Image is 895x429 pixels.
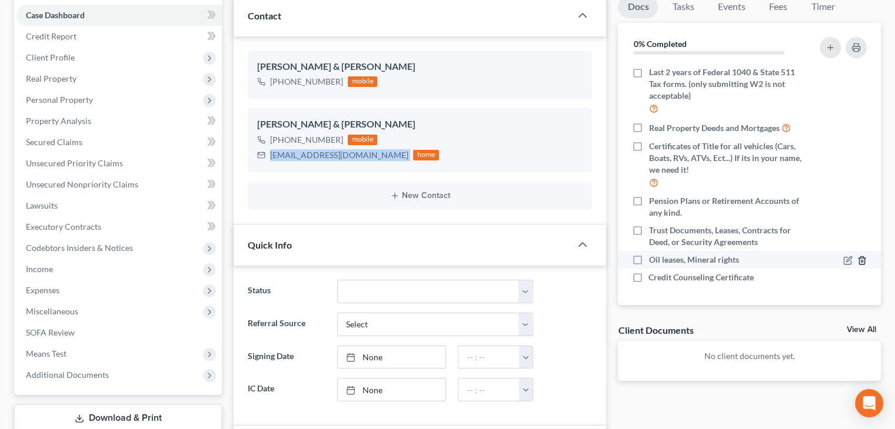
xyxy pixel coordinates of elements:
span: Expenses [26,285,59,295]
div: home [413,150,439,160]
input: -- : -- [458,346,520,368]
span: Lawsuits [26,200,58,210]
a: Secured Claims [16,132,222,153]
input: -- : -- [458,378,520,401]
a: Unsecured Nonpriority Claims [16,174,222,195]
a: None [338,378,446,401]
a: None [338,346,446,368]
span: Unsecured Nonpriority Claims [26,179,138,189]
div: [PERSON_NAME] & [PERSON_NAME] [257,118,583,132]
a: Property Analysis [16,110,222,132]
a: Case Dashboard [16,5,222,26]
button: New Contact [257,191,583,200]
span: Means Test [26,348,66,358]
div: [EMAIL_ADDRESS][DOMAIN_NAME] [270,149,408,161]
div: [PERSON_NAME] & [PERSON_NAME] [257,60,583,74]
a: Unsecured Priority Claims [16,153,222,174]
span: SOFA Review [26,327,75,337]
span: Income [26,264,53,274]
a: SOFA Review [16,322,222,343]
div: [PHONE_NUMBER] [270,76,343,88]
div: Open Intercom Messenger [855,389,883,417]
span: Certificates of Title for all vehicles (Cars, Boats, RVs, ATVs, Ect...) If its in your name, we n... [648,140,805,176]
span: Codebtors Insiders & Notices [26,243,133,253]
p: No client documents yet. [627,350,871,362]
span: Real Property Deeds and Mortgages [648,122,779,134]
span: Property Analysis [26,116,91,126]
span: Pension Plans or Retirement Accounts of any kind. [648,195,805,219]
a: Executory Contracts [16,216,222,237]
a: View All [847,326,876,334]
span: Real Property [26,73,76,83]
span: Case Dashboard [26,10,85,20]
label: IC Date [242,378,331,401]
label: Referral Source [242,313,331,336]
label: Signing Date [242,346,331,369]
span: Last 2 years of Federal 1040 & State 511 Tax forms. (only submitting W2 is not acceptable) [648,66,805,102]
label: Status [242,280,331,303]
span: Additional Documents [26,370,109,380]
span: Miscellaneous [26,306,78,316]
span: Personal Property [26,95,93,105]
div: [PHONE_NUMBER] [270,134,343,146]
span: Trust Documents, Leases, Contracts for Deed, or Security Agreements [648,224,805,248]
span: Client Profile [26,52,75,62]
div: mobile [348,76,377,87]
strong: 0% Completed [633,39,686,49]
span: Quick Info [248,239,292,250]
a: Lawsuits [16,195,222,216]
span: Secured Claims [26,137,82,147]
span: Oil leases, Mineral rights [648,254,738,266]
span: Unsecured Priority Claims [26,158,123,168]
span: Executory Contracts [26,222,101,232]
span: Credit Report [26,31,76,41]
span: Credit Counseling Certificate [648,272,754,283]
span: Contact [248,10,281,21]
div: mobile [348,135,377,145]
a: Credit Report [16,26,222,47]
div: Client Documents [618,324,693,336]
